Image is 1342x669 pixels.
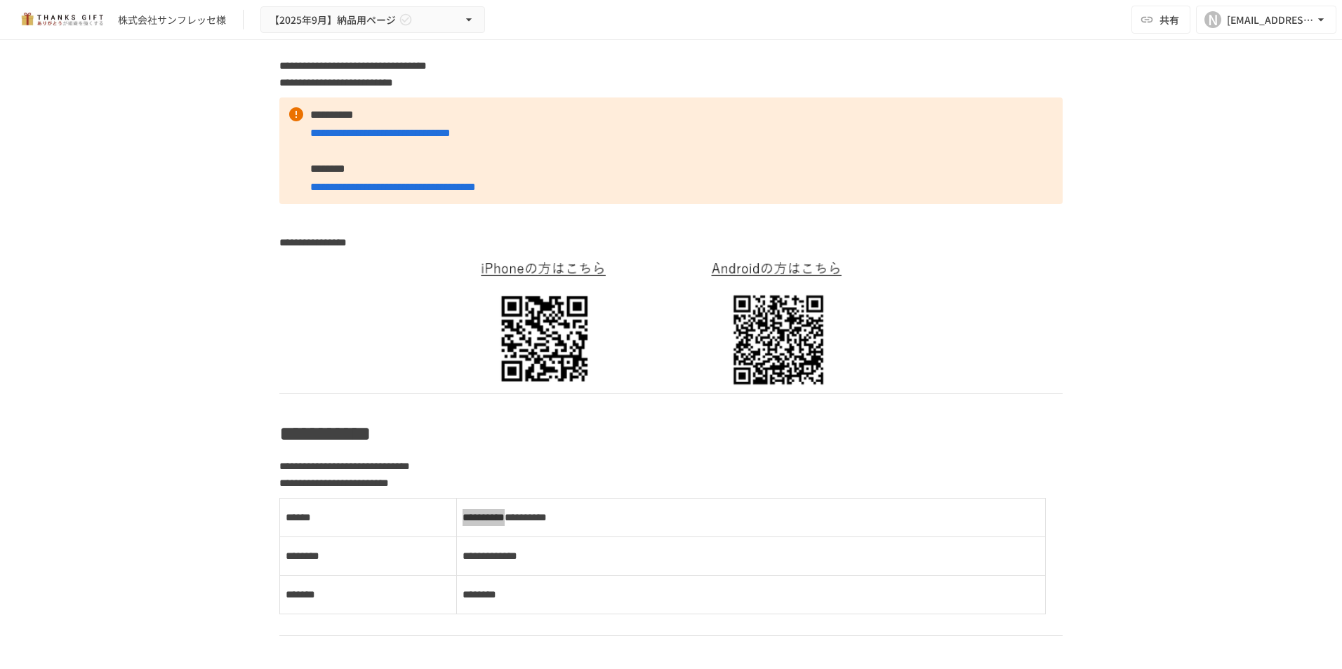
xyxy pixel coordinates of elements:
button: N[EMAIL_ADDRESS][DOMAIN_NAME] [1196,6,1336,34]
div: N [1204,11,1221,28]
span: 共有 [1160,12,1179,27]
div: 株式会社サンフレッセ様 [118,13,226,27]
div: [EMAIL_ADDRESS][DOMAIN_NAME] [1227,11,1314,29]
span: 【2025年9月】納品用ページ [270,11,396,29]
button: 【2025年9月】納品用ページ [260,6,485,34]
img: yE3MlILuB5yoMJLIvIuruww1FFU0joKMIrHL3wH5nFg [472,258,870,387]
button: 共有 [1131,6,1190,34]
img: mMP1OxWUAhQbsRWCurg7vIHe5HqDpP7qZo7fRoNLXQh [17,8,107,31]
